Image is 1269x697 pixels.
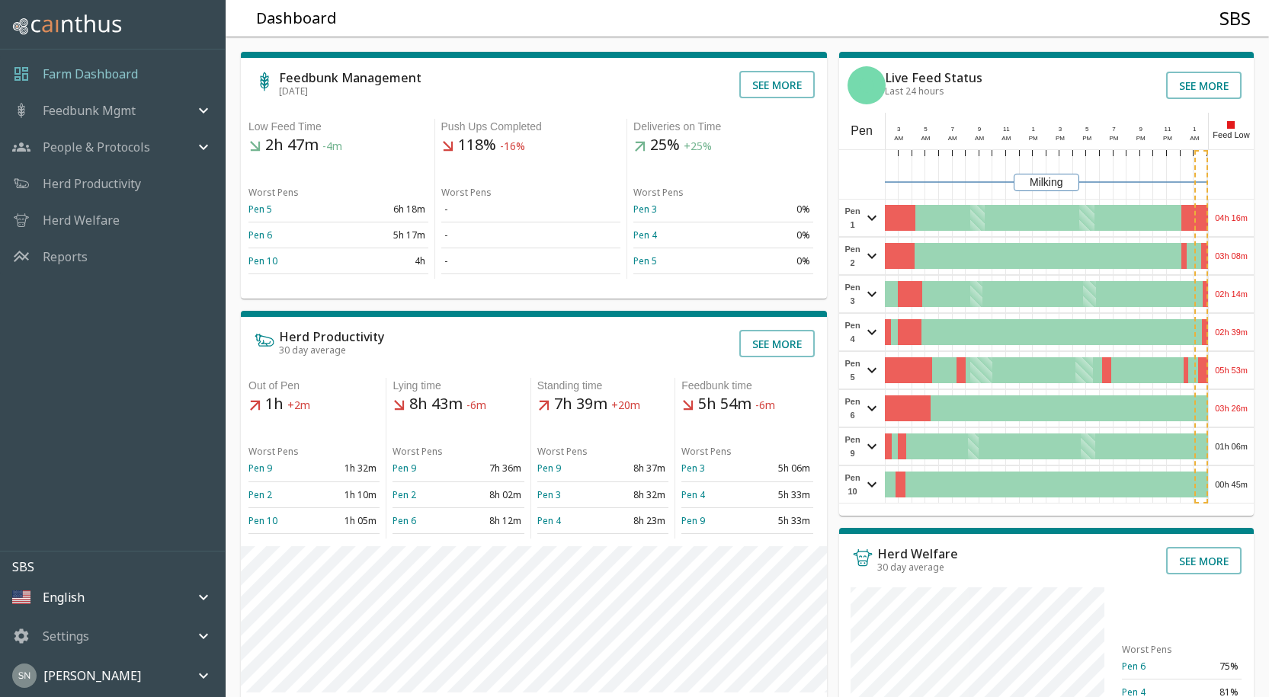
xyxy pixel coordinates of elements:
span: Worst Pens [633,186,684,199]
div: 02h 39m [1209,314,1254,350]
div: 5 [1080,125,1094,134]
a: Herd Productivity [43,174,141,193]
span: Last 24 hours [885,85,944,98]
td: 8h 32m [603,481,668,507]
h6: Feedbunk Management [279,72,421,84]
div: 7 [1107,125,1121,134]
span: Worst Pens [248,445,299,458]
td: 5h 17m [338,222,428,248]
div: 1 [1027,125,1040,134]
h5: 8h 43m [393,394,524,415]
a: Pen 9 [248,462,272,475]
a: Herd Welfare [43,211,120,229]
td: 0% [723,222,813,248]
p: Reports [43,248,88,266]
p: People & Protocols [43,138,150,156]
button: See more [1166,547,1242,574]
div: 9 [1134,125,1148,134]
h5: 2h 47m [248,135,428,156]
span: Pen 10 [843,471,863,498]
span: Pen 9 [843,433,863,460]
td: 1h 32m [314,456,380,481]
div: Feedbunk time [681,378,812,394]
div: Standing time [537,378,668,394]
span: [DATE] [279,85,308,98]
div: 9 [973,125,986,134]
span: Pen 3 [843,280,863,308]
div: 3 [1053,125,1067,134]
span: Worst Pens [681,445,732,458]
h5: 7h 39m [537,394,668,415]
span: AM [948,135,957,142]
a: Pen 6 [393,514,416,527]
span: -6m [755,398,775,413]
h5: 118% [441,135,621,156]
a: Pen 9 [537,462,561,475]
a: Pen 4 [537,514,561,527]
div: Low Feed Time [248,119,428,135]
div: 03h 08m [1209,238,1254,274]
td: 0% [723,197,813,222]
a: Pen 2 [393,488,416,501]
span: AM [894,135,903,142]
div: Lying time [393,378,524,394]
span: PM [1163,135,1172,142]
div: 03h 26m [1209,390,1254,427]
span: Worst Pens [393,445,443,458]
td: 1h 10m [314,481,380,507]
span: -16% [500,139,525,154]
p: Feedbunk Mgmt [43,101,136,120]
td: 8h 12m [459,507,524,533]
div: 7 [946,125,960,134]
td: 8h 23m [603,507,668,533]
div: 5 [919,125,933,134]
span: Pen 1 [843,204,863,232]
div: 1 [1188,125,1202,134]
span: PM [1029,135,1038,142]
h5: 1h [248,394,380,415]
h5: 5h 54m [681,394,812,415]
button: See more [1166,72,1242,99]
p: Settings [43,627,89,645]
a: Farm Dashboard [43,65,138,83]
td: 4h [338,248,428,274]
img: 45cffdf61066f8072b93f09263145446 [12,663,37,688]
div: 01h 06m [1209,428,1254,465]
h6: Live Feed Status [885,72,982,84]
div: 11 [1000,125,1014,134]
td: 5h 33m [747,481,812,507]
span: PM [1056,135,1065,142]
a: Pen 4 [681,488,705,501]
td: - [441,222,621,248]
span: 30 day average [877,561,944,574]
div: 05h 53m [1209,352,1254,388]
td: - [441,197,621,222]
td: 7h 36m [459,456,524,481]
span: AM [975,135,984,142]
span: Pen 4 [843,318,863,346]
div: Milking [1014,174,1079,191]
h4: SBS [1219,7,1251,30]
span: AM [1001,135,1011,142]
span: 30 day average [279,344,346,356]
span: -6m [466,398,486,413]
div: 04h 16m [1209,200,1254,236]
a: Pen 5 [248,203,272,216]
span: PM [1136,135,1146,142]
div: 3 [892,125,905,134]
td: 0% [723,248,813,274]
div: 02h 14m [1209,276,1254,312]
div: Deliveries on Time [633,119,813,135]
h6: Herd Productivity [279,331,384,343]
span: +2m [287,398,310,413]
div: Feed Low [1208,113,1254,149]
span: PM [1109,135,1118,142]
h6: Herd Welfare [877,548,958,560]
p: SBS [12,558,225,576]
span: Worst Pens [1122,643,1172,656]
span: Pen 5 [843,356,863,384]
p: English [43,588,85,606]
span: -4m [322,139,342,154]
